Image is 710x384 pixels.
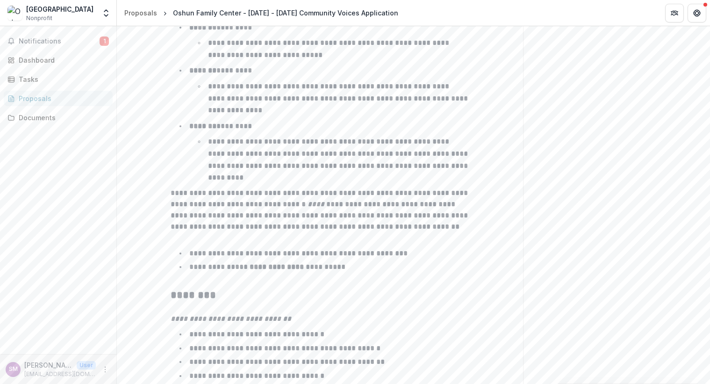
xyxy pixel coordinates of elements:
[19,113,105,123] div: Documents
[121,6,161,20] a: Proposals
[19,94,105,103] div: Proposals
[24,370,96,378] p: [EMAIL_ADDRESS][DOMAIN_NAME]
[9,366,18,372] div: Saleemah McNeil
[100,4,113,22] button: Open entity switcher
[24,360,73,370] p: [PERSON_NAME]
[4,34,113,49] button: Notifications1
[19,37,100,45] span: Notifications
[100,364,111,375] button: More
[4,110,113,125] a: Documents
[121,6,402,20] nav: breadcrumb
[26,14,52,22] span: Nonprofit
[688,4,706,22] button: Get Help
[19,55,105,65] div: Dashboard
[124,8,157,18] div: Proposals
[4,72,113,87] a: Tasks
[7,6,22,21] img: Oshun Family Center
[100,36,109,46] span: 1
[19,74,105,84] div: Tasks
[26,4,93,14] div: [GEOGRAPHIC_DATA]
[77,361,96,370] p: User
[4,52,113,68] a: Dashboard
[173,8,398,18] div: Oshun Family Center - [DATE] - [DATE] Community Voices Application
[665,4,684,22] button: Partners
[4,91,113,106] a: Proposals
